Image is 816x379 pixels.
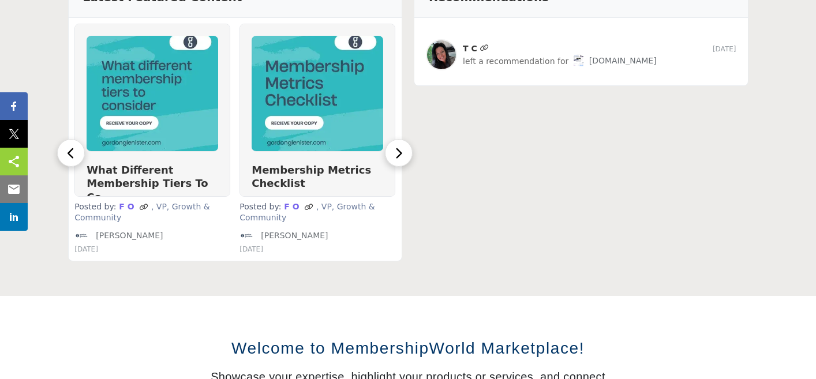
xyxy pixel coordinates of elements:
img: Event.Quest [571,54,586,69]
p: Posted by: [74,201,230,224]
strong: F O [284,202,299,211]
a: T C [463,44,477,53]
span: , VP, Growth & Community [239,202,375,223]
span: [DATE] [239,245,263,253]
span: left a recommendation for [463,56,568,65]
a: [DOMAIN_NAME] [571,56,657,65]
span: [DATE] [713,45,736,53]
p: Posted by: [239,201,395,224]
img: T C [426,39,457,70]
a: [PERSON_NAME] [74,228,230,243]
a: What Different Membership Tiers To Co... [87,164,208,203]
a: Membership Metrics Checklist [252,164,371,189]
img: Membership Metrics Checklist [252,36,383,151]
span: [DATE] [74,245,98,253]
span: , VP, Growth & Community [74,202,210,223]
img: What Different Membership Tiers To Consider [87,36,218,151]
a: F O [281,202,302,211]
a: F O [116,202,137,211]
h2: Welcome to MembershipWorld Marketplace! [209,336,607,361]
img: Gordon Glenister [74,228,89,243]
strong: F O [119,202,134,211]
a: [PERSON_NAME] [239,228,395,243]
img: Gordon Glenister [239,228,254,243]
